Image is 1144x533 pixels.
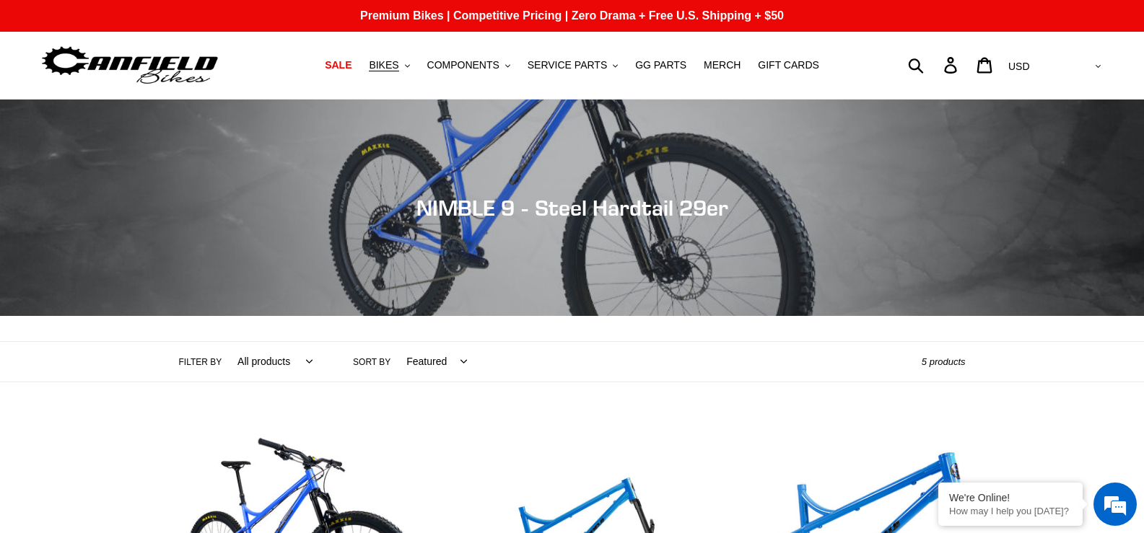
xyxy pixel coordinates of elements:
[949,506,1072,516] p: How may I help you today?
[369,59,398,71] span: BIKES
[922,356,966,367] span: 5 products
[40,43,220,88] img: Canfield Bikes
[628,56,694,75] a: GG PARTS
[697,56,748,75] a: MERCH
[325,59,352,71] span: SALE
[179,356,222,369] label: Filter by
[353,356,390,369] label: Sort by
[528,59,607,71] span: SERVICE PARTS
[704,59,741,71] span: MERCH
[751,56,826,75] a: GIFT CARDS
[949,492,1072,503] div: We're Online!
[916,49,953,81] input: Search
[427,59,499,71] span: COMPONENTS
[420,56,518,75] button: COMPONENTS
[635,59,686,71] span: GG PARTS
[362,56,416,75] button: BIKES
[416,195,728,221] span: NIMBLE 9 - Steel Hardtail 29er
[318,56,359,75] a: SALE
[520,56,625,75] button: SERVICE PARTS
[758,59,819,71] span: GIFT CARDS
